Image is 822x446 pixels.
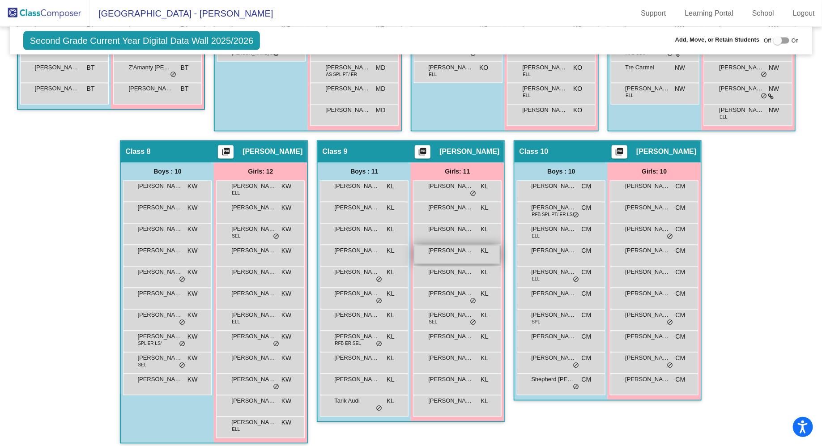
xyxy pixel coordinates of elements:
span: [PERSON_NAME] [334,246,379,255]
span: KL [387,246,394,256]
span: do_not_disturb_alt [667,362,673,370]
span: KW [281,397,292,406]
span: [PERSON_NAME] [625,375,670,384]
span: [PERSON_NAME] [PERSON_NAME] [625,85,670,93]
span: Tarik Audi [334,397,379,406]
span: do_not_disturb_alt [573,384,579,391]
span: do_not_disturb_alt [179,362,185,370]
span: do_not_disturb_alt [179,319,185,327]
span: [PERSON_NAME] [428,246,473,255]
span: KW [281,289,292,299]
span: [PERSON_NAME] [231,311,276,320]
span: KL [387,182,394,191]
span: KW [281,375,292,385]
span: [PERSON_NAME] [428,354,473,363]
span: [PERSON_NAME] [PERSON_NAME] [34,85,79,93]
span: [PERSON_NAME] [137,311,182,320]
span: do_not_disturb_alt [376,276,382,284]
span: CM [676,268,686,277]
span: [PERSON_NAME] [231,246,276,255]
span: [PERSON_NAME] [439,148,499,157]
span: [PERSON_NAME] [34,63,79,72]
span: KW [187,246,198,256]
span: CM [676,354,686,363]
span: MD [376,106,386,115]
span: KL [387,311,394,320]
span: KW [187,332,198,342]
span: [PERSON_NAME] [137,182,182,191]
span: ELL [232,319,240,326]
span: [PERSON_NAME] [625,289,670,298]
span: CM [582,332,592,342]
span: do_not_disturb_alt [761,72,767,79]
span: KL [387,375,394,385]
span: [PERSON_NAME] [531,311,576,320]
span: [PERSON_NAME] [719,106,764,115]
span: do_not_disturb_alt [470,298,476,305]
span: [PERSON_NAME] [231,268,276,277]
span: [PERSON_NAME] [531,182,576,191]
span: [PERSON_NAME] [428,332,473,341]
span: CM [676,332,686,342]
span: CM [676,225,686,234]
span: KW [187,354,198,363]
span: do_not_disturb_alt [573,276,579,284]
span: [PERSON_NAME] [636,148,696,157]
span: CM [582,311,592,320]
span: [PERSON_NAME] [231,225,276,234]
span: CM [676,204,686,213]
span: CM [582,225,592,234]
span: [PERSON_NAME] [428,311,473,320]
span: KL [481,225,488,234]
button: Print Students Details [218,145,234,159]
div: Boys : 10 [121,163,214,181]
span: [PERSON_NAME] [137,289,182,298]
span: KL [387,332,394,342]
span: Add, Move, or Retain Students [675,35,760,44]
span: [PERSON_NAME] [334,204,379,212]
span: KL [387,204,394,213]
span: [PERSON_NAME] [625,182,670,191]
span: KW [281,225,292,234]
span: SPL ER LS/ [138,340,162,347]
span: KW [187,204,198,213]
span: [PERSON_NAME] [PERSON_NAME] [137,204,182,212]
span: CM [582,246,592,256]
span: KL [387,225,394,234]
span: KW [281,332,292,342]
span: ELL [720,114,728,121]
span: [PERSON_NAME] [334,182,379,191]
span: ELL [532,276,540,283]
span: CM [676,375,686,385]
span: KL [481,268,488,277]
span: SPL [532,319,540,326]
span: KL [481,182,488,191]
span: [PERSON_NAME] [137,246,182,255]
span: ELL [523,93,531,99]
span: NW [769,63,779,72]
span: KL [481,204,488,213]
span: [PERSON_NAME] [428,375,473,384]
span: [PERSON_NAME] [522,106,567,115]
a: Support [634,6,673,21]
span: KW [187,375,198,385]
span: MD [376,85,386,94]
span: [PERSON_NAME] [334,354,379,363]
span: Tre Carmel [625,63,670,72]
span: [PERSON_NAME] [625,246,670,255]
span: [PERSON_NAME] [625,204,670,212]
span: NW [769,106,779,115]
span: CM [676,246,686,256]
span: [GEOGRAPHIC_DATA] - [PERSON_NAME] [89,6,273,21]
span: KL [481,397,488,406]
span: [PERSON_NAME] [625,332,670,341]
span: KL [481,289,488,299]
span: CM [582,268,592,277]
span: KL [481,354,488,363]
span: CM [582,354,592,363]
span: [PERSON_NAME] [334,375,379,384]
span: [PERSON_NAME] [231,182,276,191]
span: [PERSON_NAME] [325,106,370,115]
span: [PERSON_NAME] [231,332,276,341]
span: [PERSON_NAME] [428,63,473,72]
